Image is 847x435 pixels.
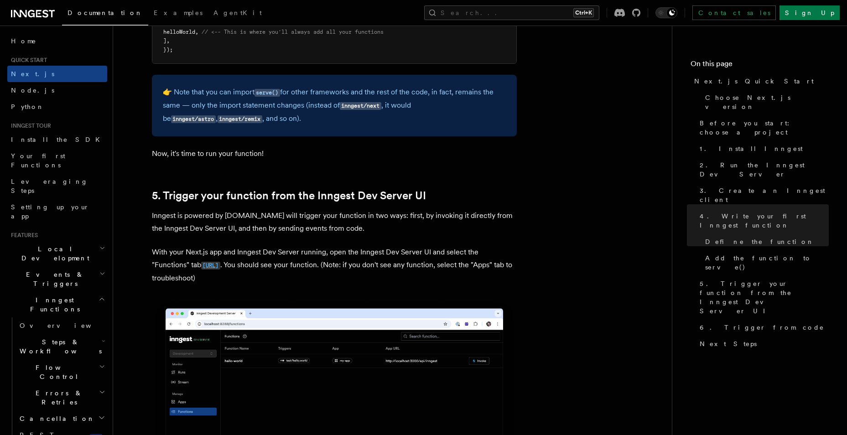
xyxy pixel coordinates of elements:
[152,189,426,202] a: 5. Trigger your function from the Inngest Dev Server UI
[7,82,107,98] a: Node.js
[163,37,166,44] span: ]
[11,87,54,94] span: Node.js
[702,89,829,115] a: Choose Next.js version
[16,414,95,423] span: Cancellation
[700,144,803,153] span: 1. Install Inngest
[692,5,776,20] a: Contact sales
[696,336,829,352] a: Next Steps
[340,102,381,110] code: inngest/next
[11,152,65,169] span: Your first Functions
[7,199,107,224] a: Setting up your app
[202,29,384,35] span: // <-- This is where you'll always add all your functions
[700,119,829,137] span: Before you start: choose a project
[201,260,220,269] a: [URL]
[152,147,517,160] p: Now, it's time to run your function!
[702,233,829,250] a: Define the function
[152,209,517,235] p: Inngest is powered by [DOMAIN_NAME] will trigger your function in two ways: first, by invoking it...
[7,33,107,49] a: Home
[152,246,517,285] p: With your Next.js app and Inngest Dev Server running, open the Inngest Dev Server UI and select t...
[700,212,829,230] span: 4. Write your first Inngest function
[255,88,280,96] a: serve()
[148,3,208,25] a: Examples
[700,323,824,332] span: 6. Trigger from code
[702,250,829,275] a: Add the function to serve()
[7,131,107,148] a: Install the SDK
[11,178,88,194] span: Leveraging Steps
[11,70,54,78] span: Next.js
[195,29,198,35] span: ,
[573,8,594,17] kbd: Ctrl+K
[208,3,267,25] a: AgentKit
[696,182,829,208] a: 3. Create an Inngest client
[7,148,107,173] a: Your first Functions
[696,157,829,182] a: 2. Run the Inngest Dev Server
[779,5,840,20] a: Sign Up
[705,237,814,246] span: Define the function
[16,317,107,334] a: Overview
[696,115,829,140] a: Before you start: choose a project
[7,244,99,263] span: Local Development
[62,3,148,26] a: Documentation
[700,339,757,348] span: Next Steps
[7,57,47,64] span: Quick start
[16,385,107,410] button: Errors & Retries
[705,93,829,111] span: Choose Next.js version
[7,98,107,115] a: Python
[7,66,107,82] a: Next.js
[166,37,170,44] span: ,
[201,262,220,269] code: [URL]
[213,9,262,16] span: AgentKit
[16,359,107,385] button: Flow Control
[255,89,280,97] code: serve()
[7,122,51,129] span: Inngest tour
[7,241,107,266] button: Local Development
[16,334,107,359] button: Steps & Workflows
[11,103,44,110] span: Python
[163,47,173,53] span: });
[700,279,829,316] span: 5. Trigger your function from the Inngest Dev Server UI
[7,232,38,239] span: Features
[11,136,105,143] span: Install the SDK
[163,29,195,35] span: helloWorld
[424,5,599,20] button: Search...Ctrl+K
[655,7,677,18] button: Toggle dark mode
[7,173,107,199] a: Leveraging Steps
[16,410,107,427] button: Cancellation
[163,86,506,125] p: 👉 Note that you can import for other frameworks and the rest of the code, in fact, remains the sa...
[7,270,99,288] span: Events & Triggers
[700,161,829,179] span: 2. Run the Inngest Dev Server
[694,77,814,86] span: Next.js Quick Start
[705,254,829,272] span: Add the function to serve()
[696,208,829,233] a: 4. Write your first Inngest function
[7,266,107,292] button: Events & Triggers
[7,292,107,317] button: Inngest Functions
[696,319,829,336] a: 6. Trigger from code
[691,73,829,89] a: Next.js Quick Start
[16,363,99,381] span: Flow Control
[16,337,102,356] span: Steps & Workflows
[696,140,829,157] a: 1. Install Inngest
[16,388,99,407] span: Errors & Retries
[154,9,203,16] span: Examples
[11,36,36,46] span: Home
[7,295,99,314] span: Inngest Functions
[218,115,262,123] code: inngest/remix
[11,203,89,220] span: Setting up your app
[20,322,114,329] span: Overview
[696,275,829,319] a: 5. Trigger your function from the Inngest Dev Server UI
[700,186,829,204] span: 3. Create an Inngest client
[68,9,143,16] span: Documentation
[691,58,829,73] h4: On this page
[171,115,216,123] code: inngest/astro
